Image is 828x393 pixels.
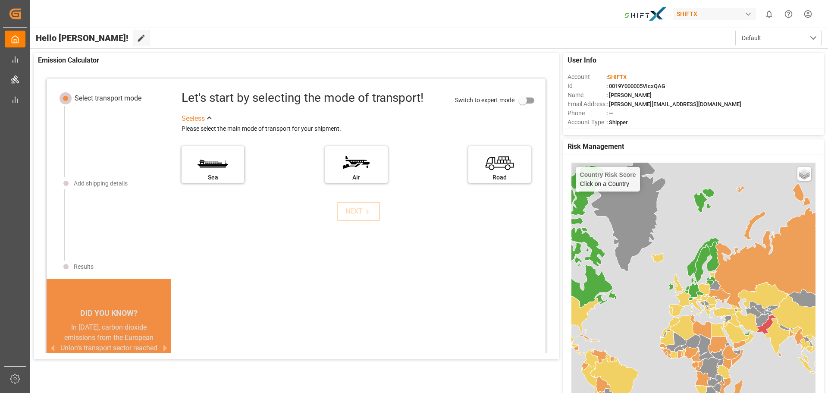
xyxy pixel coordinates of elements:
[673,6,759,22] button: SHIFTX
[568,91,606,100] span: Name
[74,179,128,188] div: Add shipping details
[568,100,606,109] span: Email Address
[606,110,613,116] span: : —
[580,171,636,178] h4: Country Risk Score
[606,101,741,107] span: : [PERSON_NAME][EMAIL_ADDRESS][DOMAIN_NAME]
[329,173,383,182] div: Air
[47,322,59,374] button: previous slide / item
[159,322,171,374] button: next slide / item
[182,124,539,134] div: Please select the main mode of transport for your shipment.
[580,171,636,187] div: Click on a Country
[568,72,606,82] span: Account
[735,30,822,46] button: open menu
[606,92,652,98] span: : [PERSON_NAME]
[606,74,627,80] span: :
[186,173,240,182] div: Sea
[345,206,372,217] div: NEXT
[606,119,628,126] span: : Shipper
[759,4,779,24] button: show 0 new notifications
[36,30,129,46] span: Hello [PERSON_NAME]!
[606,83,665,89] span: : 0019Y000005VIcxQAG
[182,113,205,124] div: See less
[47,304,171,322] div: DID YOU KNOW?
[673,8,756,20] div: SHIFTX
[75,93,141,104] div: Select transport mode
[568,109,606,118] span: Phone
[608,74,627,80] span: SHIFTX
[568,55,596,66] span: User Info
[38,55,99,66] span: Emission Calculator
[57,322,161,364] div: In [DATE], carbon dioxide emissions from the European Union's transport sector reached 982 millio...
[337,202,380,221] button: NEXT
[779,4,798,24] button: Help Center
[568,141,624,152] span: Risk Management
[182,89,423,107] div: Let's start by selecting the mode of transport!
[624,6,667,22] img: Bildschirmfoto%202024-11-13%20um%2009.31.44.png_1731487080.png
[742,34,761,43] span: Default
[473,173,527,182] div: Road
[797,167,811,181] a: Layers
[568,82,606,91] span: Id
[455,96,514,103] span: Switch to expert mode
[568,118,606,127] span: Account Type
[74,262,94,271] div: Results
